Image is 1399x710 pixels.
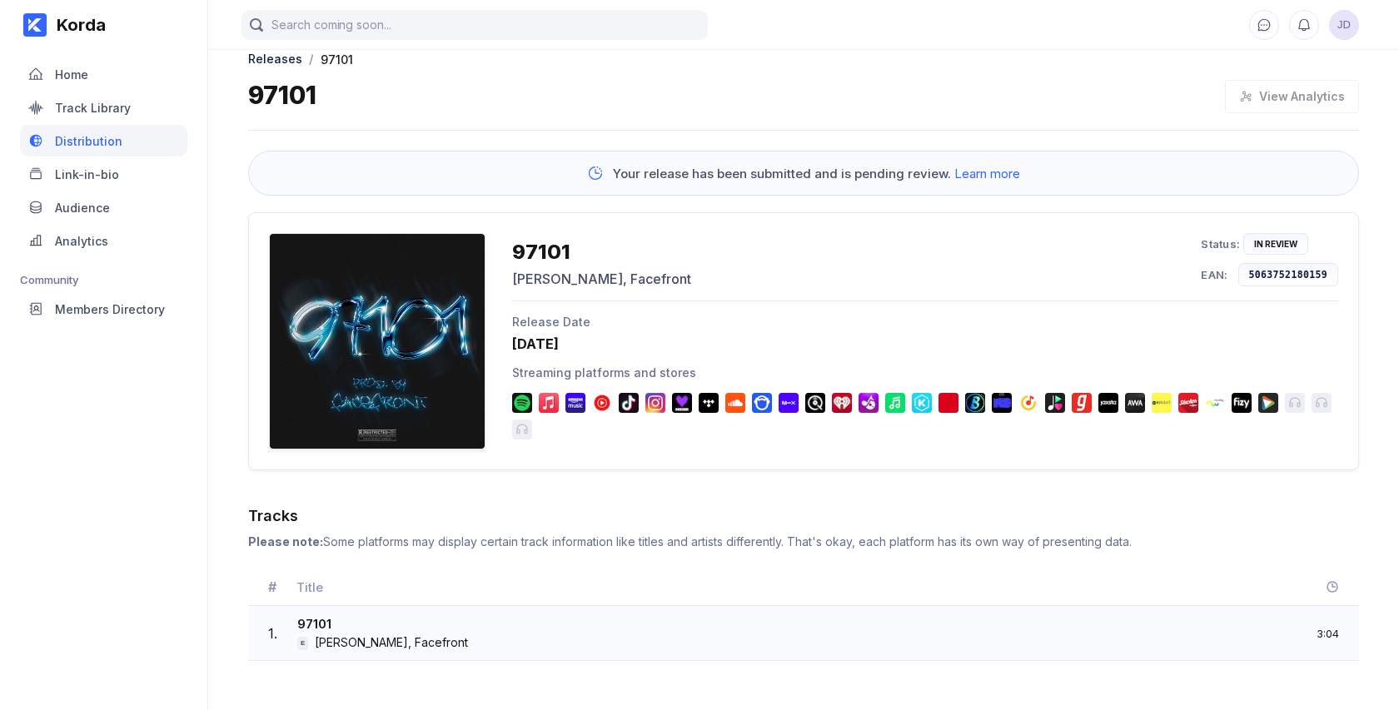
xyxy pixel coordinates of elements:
img: NetEase Cloud Music [938,393,958,413]
div: EAN: [1201,268,1227,281]
div: Julius Danis [1329,10,1359,40]
div: Home [55,67,88,82]
div: # [268,578,276,595]
strong: E [297,637,308,650]
span: [PERSON_NAME], Facefront [315,635,468,649]
div: Title [296,579,1289,595]
img: Spotify [512,393,532,413]
div: Audience [55,201,110,215]
div: [DATE] [512,335,1338,352]
a: Distribution [20,125,187,158]
img: Nuuday [1205,393,1225,413]
img: Anghami [859,393,879,413]
img: Zvooq [1045,393,1065,413]
div: 3:04 [1317,627,1339,640]
div: Community [20,273,187,286]
img: AWA [1125,393,1145,413]
div: Streaming platforms and stores [512,365,1338,380]
div: 5063752180159 [1249,269,1328,281]
div: Analytics [55,234,108,248]
img: Melon [992,393,1012,413]
input: Search coming soon... [241,10,708,40]
img: SoundCloud Go [725,393,745,413]
img: MixCloud [779,393,799,413]
a: Releases [248,50,302,66]
a: Track Library [20,92,187,125]
div: [PERSON_NAME], Facefront [512,271,691,287]
div: 97101 [297,616,468,635]
img: Transsnet Boomplay [965,393,985,413]
img: Gaana [1072,393,1092,413]
img: TikTok [619,393,639,413]
b: Please note: [248,534,323,549]
img: Hungama [1258,393,1278,413]
button: JD [1329,10,1359,40]
div: Status: [1201,237,1240,251]
a: Link-in-bio [20,158,187,191]
div: Link-in-bio [55,167,119,181]
div: 97101 [248,80,316,113]
img: Line Music [885,393,905,413]
img: Tidal [699,393,719,413]
div: Tracks [248,507,1359,524]
img: iHeartRadio [832,393,852,413]
span: Learn more [954,166,1020,181]
img: Slacker [1178,393,1198,413]
a: Analytics [20,225,187,258]
div: Track Library [55,101,131,115]
div: Releases [248,52,302,66]
img: Napster [752,393,772,413]
a: Members Directory [20,293,187,326]
img: Jaxsta [1098,393,1118,413]
div: 97101 [321,52,353,67]
a: Home [20,58,187,92]
img: Apple Music [539,393,559,413]
div: Some platforms may display certain track information like titles and artists differently. That's ... [248,534,1359,549]
a: Audience [20,191,187,225]
div: Korda [47,15,106,35]
img: Facebook [645,393,665,413]
img: YouTube Music [592,393,612,413]
div: In Review [1254,239,1297,249]
div: 1 . [268,625,277,642]
img: Deezer [672,393,692,413]
div: 97101 [512,240,691,264]
div: / [309,51,314,67]
img: Qobuz [805,393,825,413]
img: Amazon [565,393,585,413]
img: Turkcell Fizy [1232,393,1252,413]
div: Your release has been submitted and is pending review. [613,166,1020,181]
div: Members Directory [55,302,165,316]
img: KKBOX [912,393,932,413]
div: Release Date [512,315,1338,329]
img: MusicJet [1152,393,1172,413]
div: Distribution [55,134,122,148]
img: Yandex Music [1018,393,1038,413]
